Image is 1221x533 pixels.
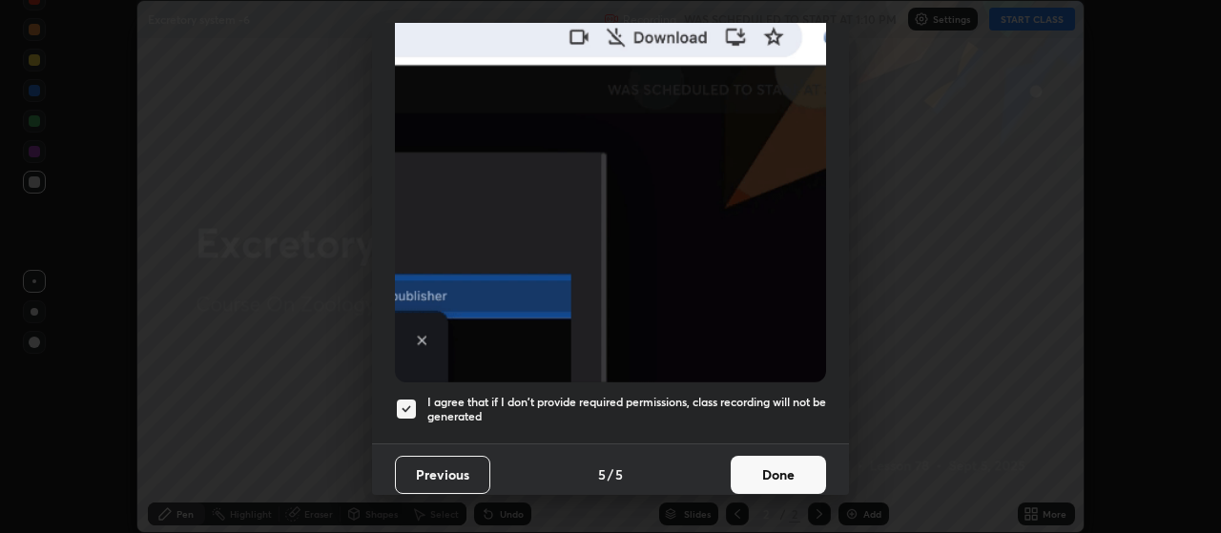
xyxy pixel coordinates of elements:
[608,464,613,484] h4: /
[395,456,490,494] button: Previous
[598,464,606,484] h4: 5
[731,456,826,494] button: Done
[615,464,623,484] h4: 5
[427,395,826,424] h5: I agree that if I don't provide required permissions, class recording will not be generated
